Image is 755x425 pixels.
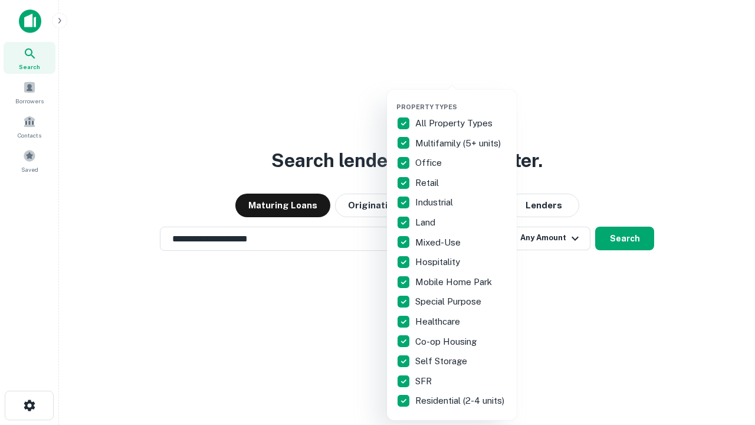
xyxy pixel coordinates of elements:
p: Multifamily (5+ units) [415,136,503,151]
p: Special Purpose [415,295,484,309]
p: Land [415,215,438,230]
iframe: Chat Widget [696,331,755,387]
p: Residential (2-4 units) [415,394,507,408]
p: SFR [415,374,434,388]
p: Co-op Housing [415,335,479,349]
p: Mixed-Use [415,236,463,250]
p: Self Storage [415,354,470,368]
p: Retail [415,176,441,190]
p: Hospitality [415,255,462,269]
p: Healthcare [415,315,462,329]
p: Mobile Home Park [415,275,494,289]
p: Industrial [415,195,455,210]
p: Office [415,156,444,170]
p: All Property Types [415,116,495,130]
span: Property Types [396,103,457,110]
